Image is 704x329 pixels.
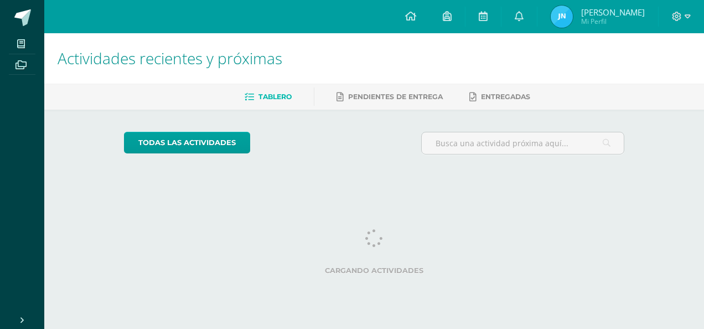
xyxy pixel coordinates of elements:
a: Entregadas [469,88,530,106]
span: Actividades recientes y próximas [58,48,282,69]
img: 7d0dd7c4a114cbfa0d056ec45c251c57.png [551,6,573,28]
label: Cargando actividades [124,266,625,275]
span: Tablero [258,92,292,101]
a: Pendientes de entrega [337,88,443,106]
a: todas las Actividades [124,132,250,153]
span: Mi Perfil [581,17,645,26]
span: Entregadas [481,92,530,101]
span: [PERSON_NAME] [581,7,645,18]
a: Tablero [245,88,292,106]
span: Pendientes de entrega [348,92,443,101]
input: Busca una actividad próxima aquí... [422,132,624,154]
